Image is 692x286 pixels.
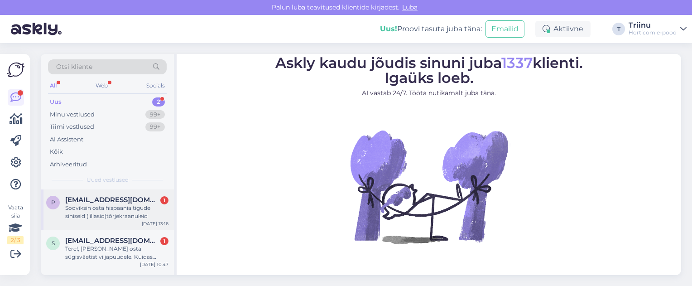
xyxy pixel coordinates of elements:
span: Uued vestlused [86,176,129,184]
span: p [51,199,55,206]
span: pilvi.sarapuu@gmail.com [65,196,159,204]
div: Arhiveeritud [50,160,87,169]
div: 99+ [145,122,165,131]
div: AI Assistent [50,135,83,144]
div: Proovi tasuta juba täna: [380,24,482,34]
div: Tiimi vestlused [50,122,94,131]
div: 99+ [145,110,165,119]
div: Web [94,80,110,92]
a: TriinuHorticom e-pood [629,22,687,36]
div: 2 / 3 [7,236,24,244]
img: Askly Logo [7,61,24,78]
div: Vaata siia [7,204,24,244]
span: siiri.salumae@gmail.com [65,237,159,245]
div: T [612,23,625,35]
div: Kõik [50,147,63,156]
div: Horticom e-pood [629,29,677,36]
span: s [52,240,55,247]
div: Uus [50,97,62,107]
div: 1 [160,196,168,204]
div: [DATE] 13:16 [142,220,168,227]
span: Luba [399,3,420,11]
button: Emailid [485,20,524,38]
div: Triinu [629,22,677,29]
div: Sooviksin osta hispaania tigude siniseid (lillasid)tõrjekraanuleid [65,204,168,220]
div: 2 [152,97,165,107]
p: AI vastab 24/7. Tööta nutikamalt juba täna. [275,88,583,97]
b: Uus! [380,24,397,33]
div: Tere!, [PERSON_NAME] osta sügisväetist viljapuudele. Kuidas kasutada väetist, kui lahustada kastm... [65,245,168,261]
div: Minu vestlused [50,110,95,119]
div: Socials [144,80,167,92]
span: Otsi kliente [56,62,92,72]
div: All [48,80,58,92]
div: Aktiivne [535,21,591,37]
div: [DATE] 10:47 [140,261,168,268]
span: Askly kaudu jõudis sinuni juba klienti. Igaüks loeb. [275,53,583,86]
img: No Chat active [347,105,510,268]
div: 1 [160,237,168,245]
span: 1337 [501,53,533,71]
